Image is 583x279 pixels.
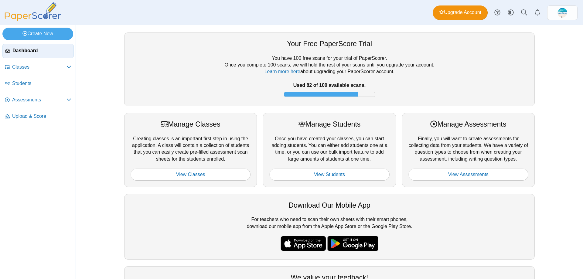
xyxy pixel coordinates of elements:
a: Alerts [531,6,544,19]
div: Once you have created your classes, you can start adding students. You can either add students on... [263,113,396,187]
div: Finally, you will want to create assessments for collecting data from your students. We have a va... [402,113,535,187]
a: View Classes [131,168,251,181]
span: Students [12,80,71,87]
div: Your Free PaperScore Trial [131,39,528,49]
img: ps.H1yuw66FtyTk4FxR [557,8,567,18]
a: Dashboard [2,44,74,58]
span: Assessments [12,97,66,103]
span: Classes [12,64,66,70]
div: Download Our Mobile App [131,200,528,210]
span: Chrissy Greenberg [557,8,567,18]
div: Manage Assessments [408,119,528,129]
a: PaperScorer [2,17,63,22]
a: Create New [2,28,73,40]
div: You have 100 free scans for your trial of PaperScorer. Once you complete 100 scans, we will hold ... [131,55,528,100]
span: Upgrade Account [439,9,481,16]
a: ps.H1yuw66FtyTk4FxR [547,5,578,20]
img: google-play-badge.png [327,236,378,251]
a: View Assessments [408,168,528,181]
img: apple-store-badge.svg [281,236,326,251]
div: Manage Students [269,119,389,129]
div: Creating classes is an important first step in using the application. A class will contain a coll... [124,113,257,187]
div: Manage Classes [131,119,251,129]
a: Students [2,77,74,91]
b: Used 82 of 100 available scans. [293,83,366,88]
span: Upload & Score [12,113,71,120]
a: Learn more here [264,69,300,74]
span: Dashboard [12,47,71,54]
a: View Students [269,168,389,181]
a: Upload & Score [2,109,74,124]
a: Upgrade Account [433,5,488,20]
a: Classes [2,60,74,75]
a: Assessments [2,93,74,107]
div: For teachers who need to scan their own sheets with their smart phones, download our mobile app f... [124,194,535,260]
img: PaperScorer [2,2,63,21]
